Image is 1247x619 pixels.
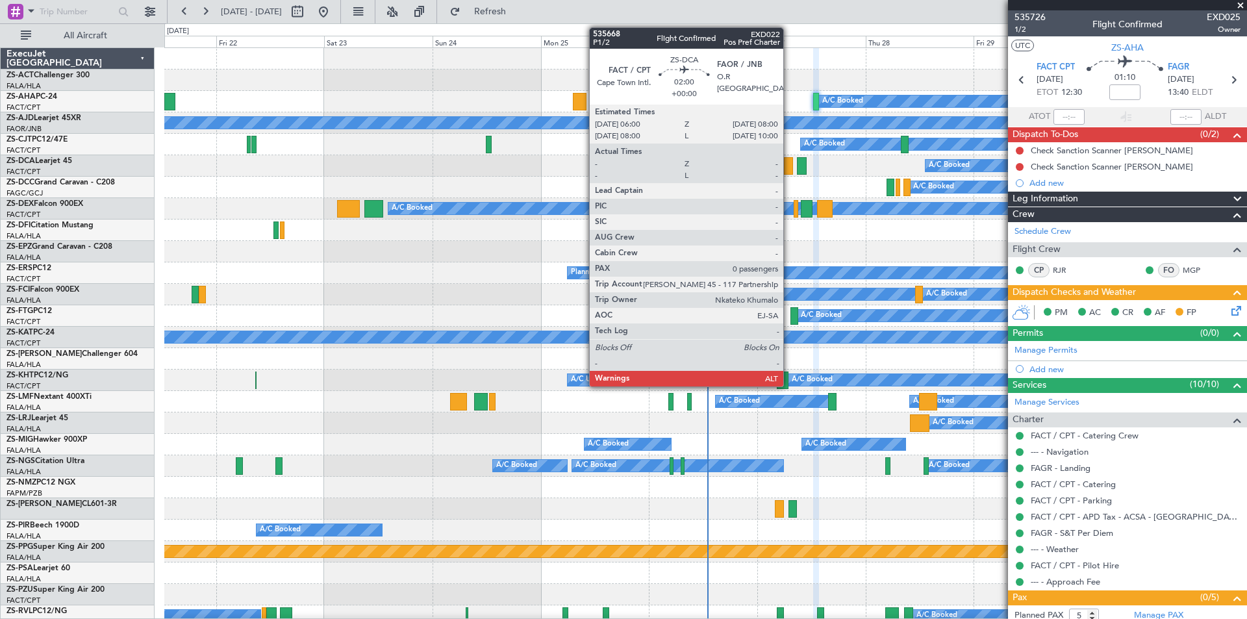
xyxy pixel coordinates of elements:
[6,317,40,327] a: FACT/CPT
[6,221,94,229] a: ZS-DFICitation Mustang
[1200,326,1219,340] span: (0/0)
[6,124,42,134] a: FAOR/JNB
[1089,307,1101,320] span: AC
[1207,24,1241,35] span: Owner
[1155,307,1165,320] span: AF
[6,596,40,605] a: FACT/CPT
[6,81,41,91] a: FALA/HLA
[6,200,83,208] a: ZS-DEXFalcon 900EX
[6,531,41,541] a: FALA/HLA
[6,436,33,444] span: ZS-MIG
[1092,18,1163,31] div: Flight Confirmed
[392,199,433,218] div: A/C Booked
[6,543,105,551] a: ZS-PPGSuper King Air 200
[1013,192,1078,207] span: Leg Information
[167,26,189,37] div: [DATE]
[1031,430,1139,441] a: FACT / CPT - Catering Crew
[6,264,32,272] span: ZS-ERS
[1037,86,1058,99] span: ETOT
[1115,71,1135,84] span: 01:10
[6,553,41,562] a: FALA/HLA
[1183,264,1212,276] a: MGP
[929,156,970,175] div: A/C Booked
[6,286,30,294] span: ZS-FCI
[1168,61,1189,74] span: FAGR
[804,134,845,154] div: A/C Booked
[6,564,70,572] a: ZS-PSALearjet 60
[1031,511,1241,522] a: FACT / CPT - APD Tax - ACSA - [GEOGRAPHIC_DATA] International FACT / CPT
[6,522,30,529] span: ZS-PIR
[1014,24,1046,35] span: 1/2
[6,307,52,315] a: ZS-FTGPC12
[6,564,33,572] span: ZS-PSA
[1190,377,1219,391] span: (10/10)
[6,479,75,486] a: ZS-NMZPC12 NGX
[6,329,55,336] a: ZS-KATPC-24
[216,36,325,47] div: Fri 22
[6,607,67,615] a: ZS-RVLPC12/NG
[6,243,112,251] a: ZS-EPZGrand Caravan - C208
[1031,576,1100,587] a: --- - Approach Fee
[6,157,72,165] a: ZS-DCALearjet 45
[866,36,974,47] div: Thu 28
[1168,86,1189,99] span: 13:40
[40,2,114,21] input: Trip Number
[6,414,31,422] span: ZS-LRJ
[6,71,90,79] a: ZS-ACTChallenger 300
[1014,396,1079,409] a: Manage Services
[6,286,79,294] a: ZS-FCIFalcon 900EX
[444,1,522,22] button: Refresh
[6,210,40,220] a: FACT/CPT
[6,457,35,465] span: ZS-NGS
[6,71,34,79] span: ZS-ACT
[1031,544,1079,555] a: --- - Weather
[6,200,34,208] span: ZS-DEX
[1200,590,1219,604] span: (0/5)
[6,93,36,101] span: ZS-AHA
[1207,10,1241,24] span: EXD025
[801,306,842,325] div: A/C Booked
[260,520,301,540] div: A/C Booked
[1200,127,1219,141] span: (0/2)
[6,457,84,465] a: ZS-NGSCitation Ultra
[6,381,40,391] a: FACT/CPT
[6,403,41,412] a: FALA/HLA
[1013,326,1043,341] span: Permits
[6,360,41,370] a: FALA/HLA
[6,221,31,229] span: ZS-DFI
[1013,207,1035,222] span: Crew
[604,284,645,304] div: A/C Booked
[6,372,34,379] span: ZS-KHT
[6,231,41,241] a: FALA/HLA
[1013,590,1027,605] span: Pax
[6,114,81,122] a: ZS-AJDLearjet 45XR
[929,456,970,475] div: A/C Booked
[1013,412,1044,427] span: Charter
[324,36,433,47] div: Sat 23
[6,253,41,262] a: FALA/HLA
[6,274,40,284] a: FACT/CPT
[6,586,33,594] span: ZS-PZU
[1014,225,1071,238] a: Schedule Crew
[6,136,68,144] a: ZS-CJTPC12/47E
[1031,462,1090,474] a: FAGR - Landing
[6,188,43,198] a: FAGC/GCJ
[1055,307,1068,320] span: PM
[1168,73,1194,86] span: [DATE]
[757,36,866,47] div: Wed 27
[6,586,105,594] a: ZS-PZUSuper King Air 200
[1029,364,1241,375] div: Add new
[6,329,33,336] span: ZS-KAT
[696,199,737,218] div: A/C Booked
[1187,307,1196,320] span: FP
[6,479,36,486] span: ZS-NMZ
[1031,161,1193,172] div: Check Sanction Scanner [PERSON_NAME]
[1013,378,1046,393] span: Services
[496,456,537,475] div: A/C Booked
[1031,145,1193,156] div: Check Sanction Scanner [PERSON_NAME]
[6,179,115,186] a: ZS-DCCGrand Caravan - C208
[6,338,40,348] a: FACT/CPT
[6,574,41,584] a: FALA/HLA
[6,93,57,101] a: ZS-AHAPC-24
[6,372,68,379] a: ZS-KHTPC12/NG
